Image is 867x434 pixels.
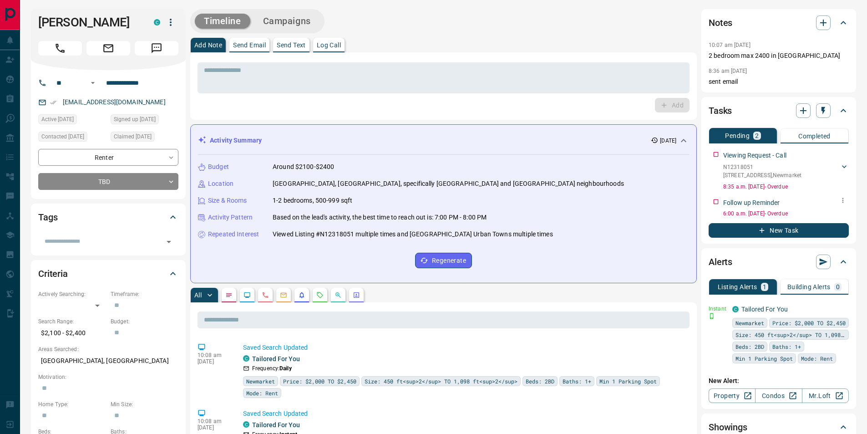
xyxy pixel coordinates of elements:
[38,173,178,190] div: TBD
[316,291,324,299] svg: Requests
[723,198,780,208] p: Follow up Reminder
[365,377,517,386] span: Size: 450 ft<sup>2</sup> TO 1,098 ft<sup>2</sup>
[208,162,229,172] p: Budget
[198,424,229,431] p: [DATE]
[111,114,178,127] div: Thu Sep 11 2025
[208,230,259,239] p: Repeated Interest
[50,99,56,106] svg: Email Verified
[63,98,166,106] a: [EMAIL_ADDRESS][DOMAIN_NAME]
[87,77,98,88] button: Open
[755,388,802,403] a: Condos
[273,196,352,205] p: 1-2 bedrooms, 500-999 sqft
[195,14,250,29] button: Timeline
[252,355,300,363] a: Tailored For You
[279,365,292,372] strong: Daily
[802,388,849,403] a: Mr.Loft
[162,235,175,248] button: Open
[735,330,846,339] span: Size: 450 ft<sup>2</sup> TO 1,098 ft<sup>2</sup>
[243,343,686,352] p: Saved Search Updated
[709,376,849,386] p: New Alert:
[526,377,554,386] span: Beds: 2BD
[243,421,249,428] div: condos.ca
[735,354,793,363] span: Min 1 Parking Spot
[723,151,786,160] p: Viewing Request - Call
[277,42,306,48] p: Send Text
[243,355,249,362] div: condos.ca
[280,291,287,299] svg: Emails
[709,68,747,74] p: 8:36 am [DATE]
[735,318,764,327] span: Newmarket
[317,42,341,48] p: Log Call
[787,284,831,290] p: Building Alerts
[254,14,320,29] button: Campaigns
[709,223,849,238] button: New Task
[709,103,732,118] h2: Tasks
[735,342,764,351] span: Beds: 2BD
[111,290,178,298] p: Timeframe:
[208,196,247,205] p: Size & Rooms
[246,388,278,398] span: Mode: Rent
[252,364,292,373] p: Frequency:
[709,100,849,122] div: Tasks
[135,41,178,56] span: Message
[38,132,106,144] div: Fri Sep 12 2025
[208,213,253,222] p: Activity Pattern
[38,206,178,228] div: Tags
[718,284,757,290] p: Listing Alerts
[252,421,300,429] a: Tailored For You
[709,12,849,34] div: Notes
[111,132,178,144] div: Fri Sep 12 2025
[723,163,801,171] p: N12318051
[38,353,178,368] p: [GEOGRAPHIC_DATA], [GEOGRAPHIC_DATA]
[741,306,788,313] a: Tailored For You
[198,418,229,424] p: 10:08 am
[246,377,275,386] span: Newmarket
[38,266,68,281] h2: Criteria
[298,291,305,299] svg: Listing Alerts
[709,77,849,87] p: sent email
[273,179,624,189] p: [GEOGRAPHIC_DATA], [GEOGRAPHIC_DATA], specifically [GEOGRAPHIC_DATA] and [GEOGRAPHIC_DATA] neighb...
[38,114,106,127] div: Thu Sep 11 2025
[709,251,849,273] div: Alerts
[111,400,178,408] p: Min Size:
[38,326,106,341] p: $2,100 - $2,400
[233,42,266,48] p: Send Email
[243,291,251,299] svg: Lead Browsing Activity
[763,284,766,290] p: 1
[725,133,750,139] p: Pending
[599,377,657,386] span: Min 1 Parking Spot
[335,291,342,299] svg: Opportunities
[86,41,130,56] span: Email
[772,318,846,327] span: Price: $2,000 TO $2,450
[38,373,178,381] p: Motivation:
[709,42,750,48] p: 10:07 am [DATE]
[660,137,676,145] p: [DATE]
[709,305,727,313] p: Instant
[273,162,334,172] p: Around $2100-$2400
[723,209,849,218] p: 6:00 a.m. [DATE] - Overdue
[836,284,840,290] p: 0
[709,313,715,319] svg: Push Notification Only
[38,263,178,285] div: Criteria
[772,342,801,351] span: Baths: 1+
[198,352,229,358] p: 10:08 am
[38,41,82,56] span: Call
[225,291,233,299] svg: Notes
[210,136,262,145] p: Activity Summary
[38,210,57,225] h2: Tags
[798,133,831,139] p: Completed
[723,183,849,191] p: 8:35 a.m. [DATE] - Overdue
[709,388,755,403] a: Property
[38,149,178,166] div: Renter
[194,292,202,298] p: All
[273,213,487,222] p: Based on the lead's activity, the best time to reach out is: 7:00 PM - 8:00 PM
[563,377,591,386] span: Baths: 1+
[198,358,229,365] p: [DATE]
[208,179,233,189] p: Location
[243,409,686,419] p: Saved Search Updated
[114,132,152,141] span: Claimed [DATE]
[262,291,269,299] svg: Calls
[709,15,732,30] h2: Notes
[38,290,106,298] p: Actively Searching:
[709,255,732,269] h2: Alerts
